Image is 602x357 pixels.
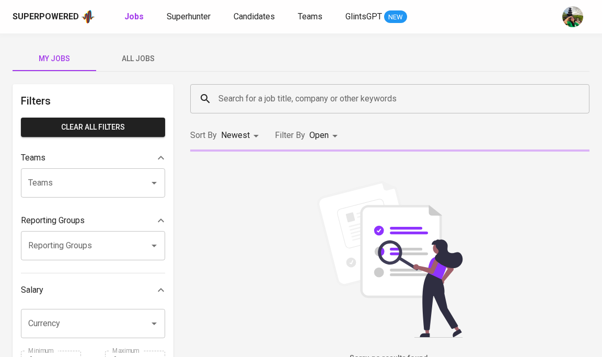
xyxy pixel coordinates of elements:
a: GlintsGPT NEW [345,10,407,24]
span: GlintsGPT [345,11,382,21]
button: Open [147,176,161,190]
span: My Jobs [19,52,90,65]
span: All Jobs [102,52,173,65]
div: Teams [21,147,165,168]
div: Open [309,126,341,145]
p: Sort By [190,129,217,142]
img: file_searching.svg [311,181,468,338]
a: Jobs [124,10,146,24]
div: Reporting Groups [21,210,165,231]
div: Newest [221,126,262,145]
div: Salary [21,280,165,301]
p: Salary [21,284,43,296]
p: Filter By [275,129,305,142]
p: Reporting Groups [21,214,85,227]
button: Open [147,238,161,253]
span: NEW [384,12,407,22]
button: Open [147,316,161,331]
span: Superhunter [167,11,211,21]
h6: Filters [21,93,165,109]
button: Clear All filters [21,118,165,137]
span: Open [309,130,329,140]
a: Superhunter [167,10,213,24]
a: Candidates [234,10,277,24]
img: eva@glints.com [562,6,583,27]
a: Teams [298,10,325,24]
b: Jobs [124,11,144,21]
p: Newest [221,129,250,142]
a: Superpoweredapp logo [13,9,95,25]
span: Teams [298,11,322,21]
p: Teams [21,152,45,164]
span: Candidates [234,11,275,21]
div: Superpowered [13,11,79,23]
img: app logo [81,9,95,25]
span: Clear All filters [29,121,157,134]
